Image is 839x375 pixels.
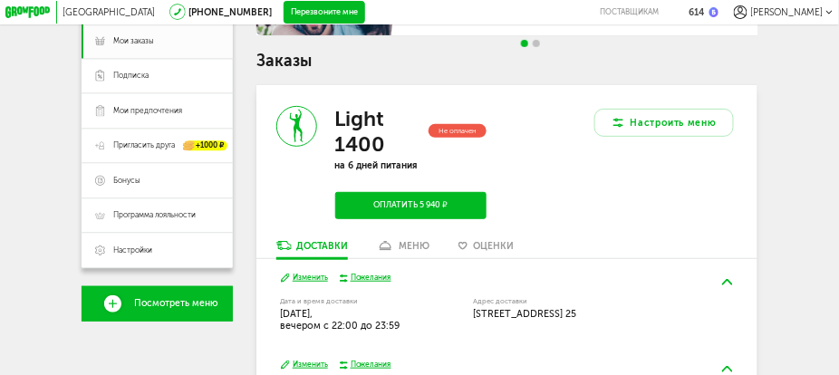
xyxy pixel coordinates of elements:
button: Изменить [281,273,328,284]
span: Пригласить друга [113,140,175,151]
a: Пригласить друга +1000 ₽ [82,129,233,164]
span: Go to slide 2 [533,40,540,47]
span: Мои заказы [113,36,154,47]
span: [PERSON_NAME] [751,6,824,18]
div: меню [399,240,429,252]
img: arrow-up-green.5eb5f82.svg [722,366,733,372]
span: Мои предпочтения [113,106,182,117]
span: [GEOGRAPHIC_DATA] [63,6,155,18]
button: Перезвоните мне [284,1,365,24]
a: [PHONE_NUMBER] [188,6,272,18]
button: Изменить [281,360,328,370]
span: Программа лояльности [113,210,196,221]
a: Программа лояльности [82,198,233,234]
h1: Заказы [256,53,757,69]
span: Go to slide 1 [521,40,528,47]
img: bonus_b.cdccf46.png [709,7,718,16]
h3: Light 1400 [335,106,427,157]
div: +1000 ₽ [184,141,227,151]
span: Оценки [474,240,515,252]
img: arrow-up-green.5eb5f82.svg [722,279,733,285]
span: Бонусы [113,176,140,187]
span: Настройки [113,245,152,256]
a: меню [371,239,436,258]
div: Пожелания [351,273,391,284]
div: Не оплачен [429,124,487,138]
button: Оплатить 5 940 ₽ [335,192,487,219]
span: Подписка [113,71,149,82]
div: Доставки [296,240,348,252]
span: [DATE], вечером c 22:00 до 23:59 [281,308,400,332]
a: Бонусы [82,163,233,198]
div: Пожелания [351,360,391,370]
div: 614 [690,6,705,18]
button: Пожелания [340,360,391,370]
span: Посмотреть меню [134,298,218,309]
button: Настроить меню [594,109,734,137]
a: Мои предпочтения [82,93,233,129]
a: Доставки [271,239,354,258]
p: на 6 дней питания [335,159,487,171]
button: Пожелания [340,273,391,284]
label: Адрес доставки [473,298,690,304]
a: Оценки [453,239,520,258]
a: Посмотреть меню [82,286,233,322]
a: Настройки [82,233,233,268]
a: Мои заказы [82,24,233,59]
label: Дата и время доставки [281,298,414,304]
span: [STREET_ADDRESS] 25 [473,308,576,320]
a: Подписка [82,59,233,94]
